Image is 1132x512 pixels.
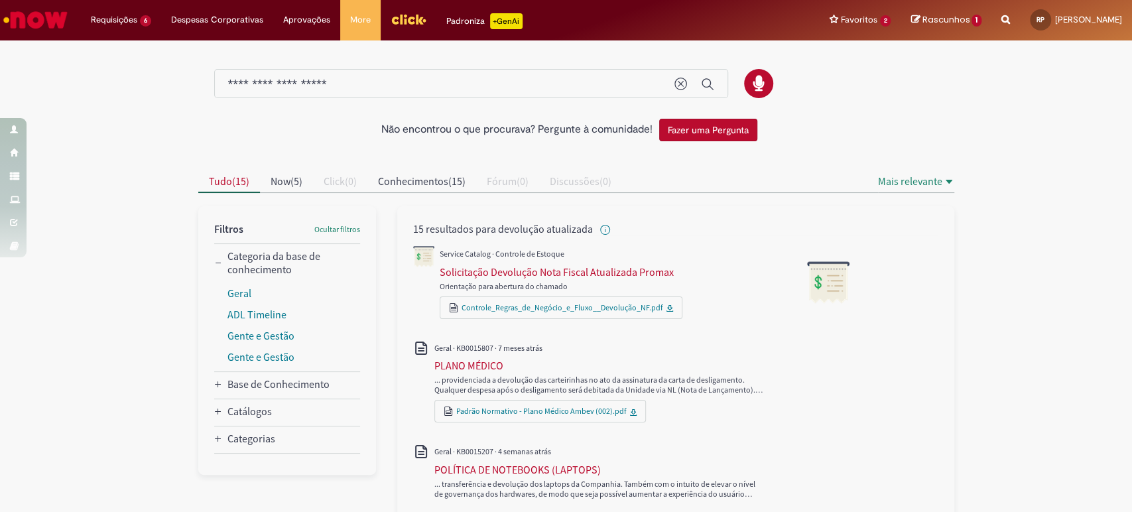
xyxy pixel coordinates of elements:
span: Requisições [91,13,137,27]
p: +GenAi [490,13,523,29]
span: 1 [972,15,981,27]
div: Padroniza [446,13,523,29]
span: Despesas Corporativas [171,13,263,27]
button: Fazer uma Pergunta [659,119,757,141]
span: More [350,13,371,27]
h2: Não encontrou o que procurava? Pergunte à comunidade! [381,124,653,136]
span: [PERSON_NAME] [1055,14,1122,25]
span: 2 [880,15,891,27]
a: Rascunhos [911,14,981,27]
span: 6 [140,15,151,27]
span: RP [1037,15,1044,24]
span: Aprovações [283,13,330,27]
img: ServiceNow [1,7,70,33]
span: Rascunhos [922,13,970,26]
span: Favoritos [841,13,877,27]
img: click_logo_yellow_360x200.png [391,9,426,29]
